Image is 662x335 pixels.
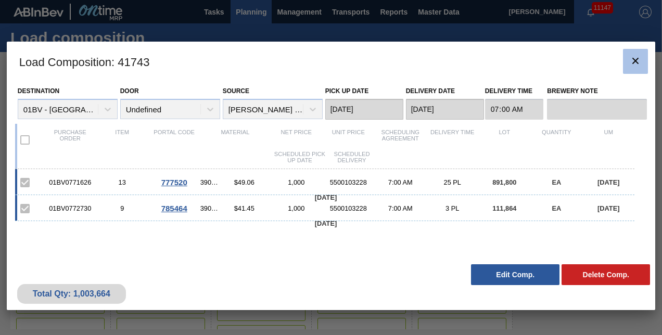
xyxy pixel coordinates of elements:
[218,178,270,186] div: $49.06
[562,264,650,285] button: Delete Comp.
[325,99,403,120] input: mm/dd/yyyy
[374,178,426,186] div: 7:00 AM
[315,194,337,201] span: [DATE]
[485,84,544,99] label: Delivery Time
[148,129,200,151] div: Portal code
[18,87,59,95] label: Destination
[426,129,478,151] div: Delivery Time
[44,178,96,186] div: 01BV0771626
[120,87,139,95] label: Door
[270,178,322,186] div: 1,000
[374,204,426,212] div: 7:00 AM
[270,129,322,151] div: Net Price
[478,129,530,151] div: Lot
[597,204,619,212] span: [DATE]
[374,129,426,151] div: Scheduling Agreement
[492,204,516,212] span: 111,864
[552,204,561,212] span: EA
[25,289,118,299] div: Total Qty: 1,003,664
[200,129,271,151] div: Material
[44,129,96,151] div: Purchase order
[406,87,455,95] label: Delivery Date
[274,151,326,163] div: Scheduled Pick up Date
[161,178,187,187] span: 777520
[322,204,374,212] div: 5500103228
[223,87,249,95] label: Source
[148,178,200,187] div: Go to Order
[471,264,559,285] button: Edit Comp.
[7,42,656,81] h3: Load Composition : 41743
[582,129,634,151] div: UM
[530,129,582,151] div: Quantity
[44,204,96,212] div: 01BV0772730
[426,178,478,186] div: 25 PL
[597,178,619,186] span: [DATE]
[322,129,374,151] div: Unit Price
[315,220,337,227] span: [DATE]
[326,151,378,163] div: Scheduled Delivery
[322,178,374,186] div: 5500103228
[270,204,322,212] div: 1,000
[325,87,369,95] label: Pick up Date
[552,178,561,186] span: EA
[426,204,478,212] div: 3 PL
[96,178,148,186] div: 13
[492,178,516,186] span: 891,800
[96,129,148,151] div: Item
[547,84,647,99] label: Brewery Note
[200,204,219,212] span: 390411 - SFILM GEN 2748-A CLEA 1.75M 0921 267 ABI
[148,204,200,213] div: Go to Order
[406,99,484,120] input: mm/dd/yyyy
[161,204,187,213] span: 785464
[200,178,219,186] span: 390373 - SFILM GEN SPEC CLEA 1.75M 0720 267 ABIST
[96,204,148,212] div: 9
[218,204,270,212] div: $41.45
